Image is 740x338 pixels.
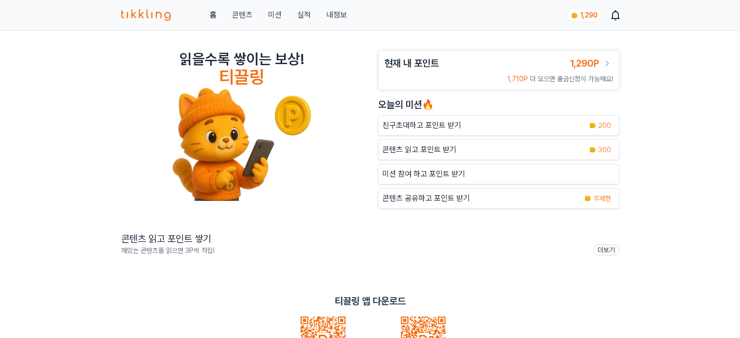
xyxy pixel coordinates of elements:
[530,75,613,83] span: 더 모으면 출금신청이 가능해요!
[589,122,596,129] img: coin
[382,168,465,180] p: 미션 참여 하고 포인트 받기
[507,75,528,83] span: 1,710P
[232,9,253,21] a: 콘텐츠
[172,87,312,201] img: tikkling_character
[378,188,619,209] a: 콘텐츠 공유하고 포인트 받기 coin 무제한
[589,146,596,154] img: coin
[335,294,406,308] p: 티끌링 앱 다운로드
[384,56,439,70] h3: 현재 내 포인트
[570,56,613,70] a: 1,290P
[566,8,600,22] a: coin 1,290
[210,9,217,21] a: 홈
[598,145,611,155] span: 300
[121,9,171,21] img: 티끌링
[121,246,215,255] p: 재밌는 콘텐츠를 읽으면 3P씩 적립!
[326,9,347,21] a: 내정보
[378,164,619,184] button: 미션 참여 하고 포인트 받기
[584,195,592,202] img: coin
[382,193,470,204] p: 콘텐츠 공유하고 포인트 받기
[598,121,611,130] span: 200
[219,68,264,87] h4: 티끌링
[382,144,456,156] p: 콘텐츠 읽고 포인트 받기
[297,9,311,21] a: 실적
[580,11,597,19] span: 1,290
[378,98,619,111] h2: 오늘의 미션🔥
[180,50,304,68] h2: 읽을수록 쌓이는 보상!
[121,232,215,246] h2: 콘텐츠 읽고 포인트 쌓기
[268,9,282,21] button: 미션
[378,115,619,136] button: 친구초대하고 포인트 받기 coin 200
[594,194,611,203] span: 무제한
[593,245,619,255] a: 더보기
[570,57,599,69] span: 1,290P
[382,120,461,131] p: 친구초대하고 포인트 받기
[571,12,578,19] img: coin
[378,140,619,160] a: 콘텐츠 읽고 포인트 받기 coin 300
